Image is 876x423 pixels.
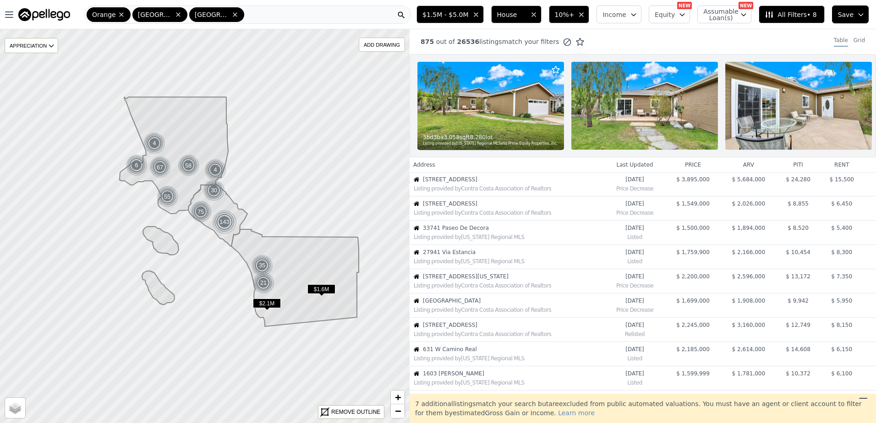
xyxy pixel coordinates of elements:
[189,200,213,223] img: g2.png
[126,154,148,176] img: g1.png
[732,370,766,377] span: $ 1,781,000
[417,62,564,150] img: Property Photo 1
[786,176,810,183] span: $ 24,280
[838,10,854,19] span: Save
[391,404,405,418] a: Zoom out
[830,176,854,183] span: $ 15,500
[204,159,227,181] img: g1.png
[834,37,848,47] div: Table
[92,10,116,19] span: Orange
[697,5,751,23] button: Assumable Loan(s)
[414,185,604,192] div: Listing provided by Contra Costa Association of Realtors
[597,5,641,23] button: Income
[608,329,662,338] div: Relisted
[831,225,852,231] span: $ 5,400
[414,201,419,206] img: House
[608,370,662,377] time: 2025-09-30 03:13
[148,156,172,179] img: g2.png
[831,273,852,280] span: $ 7,350
[649,5,690,23] button: Equity
[189,200,213,223] div: 75
[138,10,173,19] span: [GEOGRAPHIC_DATA]
[759,5,824,23] button: All Filters• 8
[395,405,401,417] span: −
[414,177,419,182] img: House
[786,322,810,328] span: $ 12,749
[414,282,604,289] div: Listing provided by Contra Costa Association of Realtors
[414,371,419,376] img: House
[391,390,405,404] a: Zoom in
[423,321,604,329] span: [STREET_ADDRESS]
[831,370,852,377] span: $ 6,100
[414,355,604,362] div: Listing provided by [US_STATE] Regional MLS
[395,391,401,403] span: +
[854,37,865,47] div: Grid
[421,38,434,45] span: 875
[788,298,809,304] span: $ 9,942
[414,233,604,241] div: Listing provided by [US_STATE] Regional MLS
[739,2,753,9] div: NEW
[177,154,200,177] div: 58
[831,346,852,352] span: $ 6,150
[156,185,179,208] div: 55
[604,157,665,172] th: Last Updated
[676,346,710,352] span: $ 2,185,000
[608,200,662,207] time: 2025-09-30 08:07
[777,157,820,172] th: piti
[177,154,201,177] img: g2.png
[608,256,662,265] div: Listed
[410,37,585,47] div: out of listings
[203,179,225,201] div: 30
[307,284,335,298] div: $1.6M
[549,5,590,23] button: 10%+
[444,134,460,141] span: 3,058
[307,284,335,294] span: $1.6M
[732,346,766,352] span: $ 2,614,000
[195,10,230,19] span: [GEOGRAPHIC_DATA]
[703,8,733,21] span: Assumable Loan(s)
[423,200,604,207] span: [STREET_ADDRESS]
[732,225,766,231] span: $ 1,894,000
[655,10,675,19] span: Equity
[423,273,604,280] span: [STREET_ADDRESS][US_STATE]
[423,370,604,377] span: 1603 [PERSON_NAME]
[665,157,721,172] th: price
[491,5,542,23] button: House
[721,157,776,172] th: arv
[423,141,559,146] div: Listing provided by [US_STATE] Regional MLS and Prime Equity Properties, Inc.
[608,176,662,183] time: 2025-09-30 08:42
[410,394,876,423] div: 7 additional listing s match your search but are excluded from public automated valuations. You m...
[608,273,662,280] time: 2025-09-30 06:28
[677,2,692,9] div: NEW
[786,249,810,255] span: $ 10,454
[555,10,575,19] span: 10%+
[410,54,876,157] a: Property Photo 13bd3ba3,058sqft8,280lotListing provided by[US_STATE] Regional MLSand Prime Equity...
[422,10,468,19] span: $1.5M - $5.0M
[831,322,852,328] span: $ 8,150
[502,37,559,46] span: match your filters
[414,347,419,352] img: House
[608,183,662,192] div: Price Decrease
[423,297,604,304] span: [GEOGRAPHIC_DATA]
[788,225,809,231] span: $ 8,520
[732,249,766,255] span: $ 2,166,000
[470,134,485,141] span: 8,280
[725,62,872,150] img: Property Photo 3
[608,232,662,241] div: Listed
[788,201,809,207] span: $ 8,855
[732,176,766,183] span: $ 5,684,000
[831,249,852,255] span: $ 8,300
[832,5,869,23] button: Save
[608,304,662,314] div: Price Decrease
[497,10,526,19] span: House
[156,185,180,208] img: g2.png
[608,353,662,362] div: Listed
[212,210,237,234] div: 143
[455,38,480,45] span: 26536
[786,273,810,280] span: $ 13,172
[423,224,604,232] span: 33741 Paseo De Decora
[253,298,281,308] span: $2.1M
[253,298,281,312] div: $2.1M
[608,321,662,329] time: 2025-09-30 05:00
[608,224,662,232] time: 2025-09-30 07:30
